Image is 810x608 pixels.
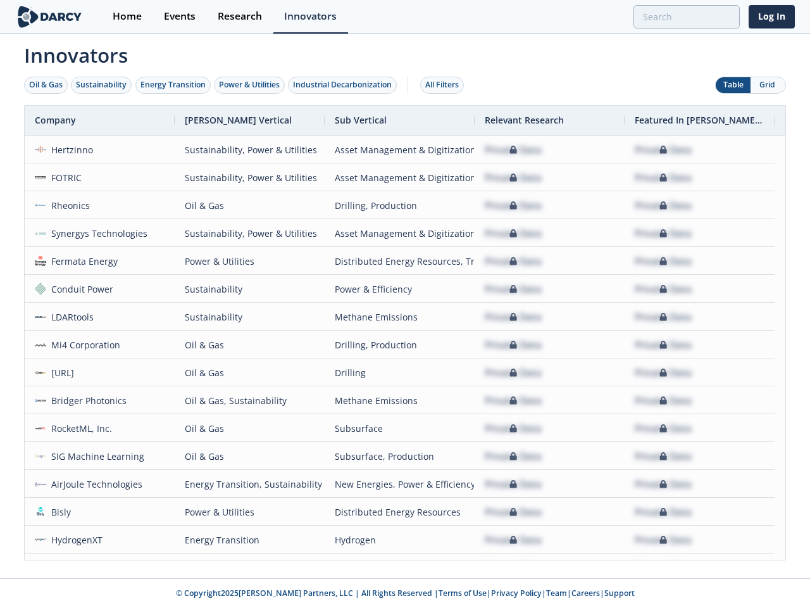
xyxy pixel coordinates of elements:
[71,77,132,94] button: Sustainability
[420,77,464,94] button: All Filters
[185,359,315,386] div: Oil & Gas
[185,164,315,191] div: Sustainability, Power & Utilities
[635,275,692,303] div: Private Data
[185,248,315,275] div: Power & Utilities
[335,275,464,303] div: Power & Efficiency
[485,164,542,191] div: Private Data
[185,331,315,358] div: Oil & Gas
[35,534,46,545] img: b12a5cbc-c4e5-4c0d-9a12-6529d5f58ccf
[185,275,315,303] div: Sustainability
[485,387,542,414] div: Private Data
[185,192,315,219] div: Oil & Gas
[439,588,487,598] a: Terms of Use
[46,192,90,219] div: Rheonics
[571,588,600,598] a: Careers
[46,331,121,358] div: Mi4 Corporation
[46,387,127,414] div: Bridger Photonics
[635,248,692,275] div: Private Data
[635,114,764,126] span: Featured In [PERSON_NAME] Live
[35,478,46,490] img: 778cf4a7-a5ff-43f9-be77-0f2981bd192a
[35,144,46,155] img: 16488c1b-28fc-433c-aadc-2d4d45d7d3bc
[35,283,46,294] img: 78c73249-9a20-4912-b988-834cb9ed6fd2
[335,114,387,126] span: Sub Vertical
[485,331,542,358] div: Private Data
[185,498,315,526] div: Power & Utilities
[35,450,46,462] img: 01eacff9-2590-424a-bbcc-4c5387c69fda
[485,498,542,526] div: Private Data
[485,471,542,498] div: Private Data
[288,77,397,94] button: Industrial Decarbonization
[46,526,103,554] div: HydrogenXT
[293,79,392,91] div: Industrial Decarbonization
[185,303,315,331] div: Sustainability
[635,359,692,386] div: Private Data
[485,136,542,163] div: Private Data
[46,498,72,526] div: Bisly
[749,5,795,28] a: Log In
[214,77,285,94] button: Power & Utilities
[46,415,113,442] div: RocketML, Inc.
[185,526,315,554] div: Energy Transition
[335,220,464,247] div: Asset Management & Digitization, Methane Emissions
[635,554,692,581] div: Private Data
[335,248,464,275] div: Distributed Energy Resources, Transportation Electrification
[35,199,46,211] img: 6be74745-e7f4-4809-9227-94d27c50fd57
[335,303,464,331] div: Methane Emissions
[635,136,692,163] div: Private Data
[335,136,464,163] div: Asset Management & Digitization, Methane Emissions
[35,506,46,517] img: afbd1d62-d648-4161-a523-b7d1f4fa8ef0
[164,11,196,22] div: Events
[485,114,564,126] span: Relevant Research
[35,339,46,350] img: 1675207601510-mi4-logo.png
[46,443,145,470] div: SIG Machine Learning
[185,554,315,581] div: Power & Utilities, Industrial Decarbonization
[335,471,464,498] div: New Energies, Power & Efficiency
[15,35,795,70] span: Innovators
[485,192,542,219] div: Private Data
[335,387,464,414] div: Methane Emissions
[335,359,464,386] div: Drilling
[35,395,46,406] img: 1643231245421-Bridger_Logo.png
[24,77,68,94] button: Oil & Gas
[113,11,142,22] div: Home
[485,220,542,247] div: Private Data
[635,331,692,358] div: Private Data
[46,303,94,331] div: LDARtools
[35,255,46,267] img: ab94f130-a564-4f0d-9417-6d1bd293bf16
[485,303,542,331] div: Private Data
[35,172,46,183] img: e41a9aca-1af1-479c-9b99-414026293702
[35,114,76,126] span: Company
[485,415,542,442] div: Private Data
[185,136,315,163] div: Sustainability, Power & Utilities
[15,6,84,28] img: logo-wide.svg
[218,11,262,22] div: Research
[219,79,280,91] div: Power & Utilities
[46,275,114,303] div: Conduit Power
[635,303,692,331] div: Private Data
[35,367,46,378] img: 7cc635d6-6a35-42ec-89ee-ecf6ed8a16d9
[335,526,464,554] div: Hydrogen
[335,554,464,581] div: Renewables & Energy Storage, Electrification & Efficiency
[485,554,542,581] div: Private Data
[335,498,464,526] div: Distributed Energy Resources
[46,471,143,498] div: AirJoule Technologies
[716,77,751,93] button: Table
[335,443,464,470] div: Subsurface, Production
[18,588,792,599] p: © Copyright 2025 [PERSON_NAME] Partners, LLC | All Rights Reserved | | | | |
[635,387,692,414] div: Private Data
[485,443,542,470] div: Private Data
[135,77,211,94] button: Energy Transition
[35,227,46,239] img: 0133bb7e-1967-4e01-889f-d186a3c734a4
[635,164,692,191] div: Private Data
[185,471,315,498] div: Energy Transition, Sustainability
[546,588,567,598] a: Team
[46,359,75,386] div: [URL]
[335,164,464,191] div: Asset Management & Digitization, Methane Emissions
[425,79,459,91] div: All Filters
[491,588,542,598] a: Privacy Policy
[35,422,46,434] img: 1986befd-76e6-433f-956b-27dc47f67c60
[185,443,315,470] div: Oil & Gas
[485,248,542,275] div: Private Data
[335,192,464,219] div: Drilling, Production
[46,554,109,581] div: Powin Energy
